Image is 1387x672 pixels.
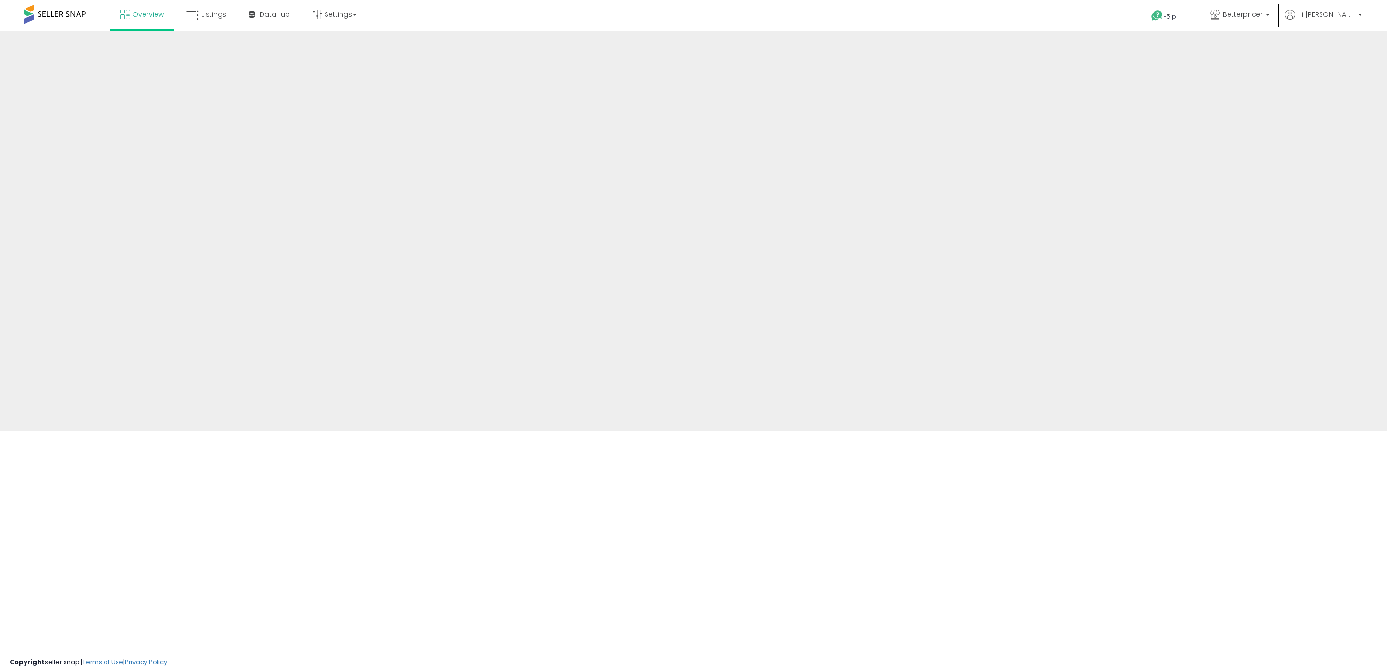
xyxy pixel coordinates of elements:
[201,10,226,19] span: Listings
[1285,10,1362,31] a: Hi [PERSON_NAME]
[1151,10,1163,22] i: Get Help
[1223,10,1263,19] span: Betterpricer
[260,10,290,19] span: DataHub
[132,10,164,19] span: Overview
[1297,10,1355,19] span: Hi [PERSON_NAME]
[1144,2,1195,31] a: Help
[1163,13,1176,21] span: Help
